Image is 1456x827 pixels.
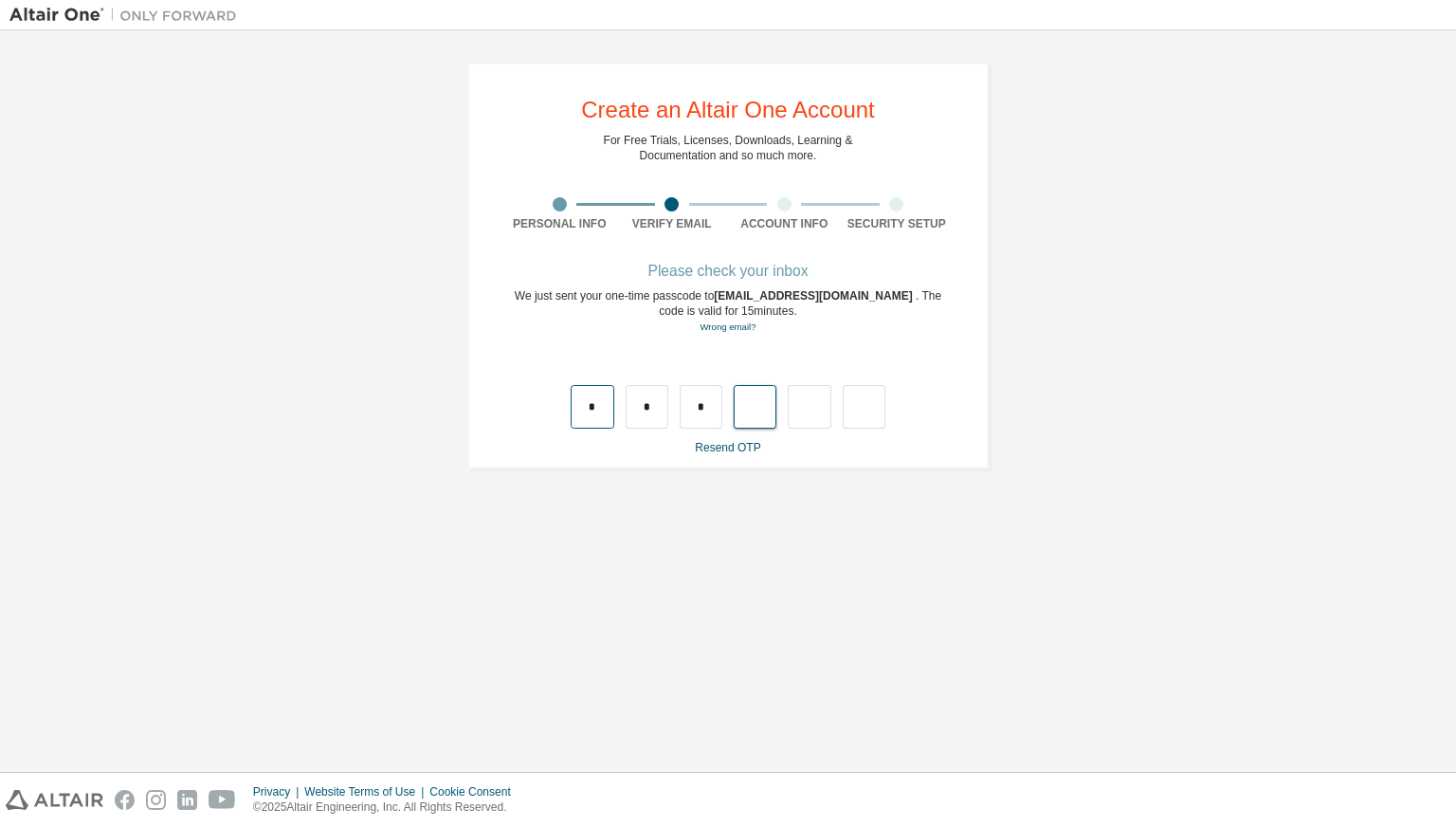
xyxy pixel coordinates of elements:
div: Account Info [728,216,841,231]
div: Privacy [253,784,304,799]
div: Please check your inbox [503,266,953,277]
img: altair_logo.svg [6,790,103,810]
div: Create an Altair One Account [581,99,875,121]
div: We just sent your one-time passcode to . The code is valid for 15 minutes. [503,288,953,335]
div: Website Terms of Use [304,784,429,799]
div: Verify Email [616,216,729,231]
div: Cookie Consent [429,784,521,799]
img: linkedin.svg [177,790,197,810]
img: youtube.svg [209,790,236,810]
img: Altair One [9,6,246,25]
div: Security Setup [841,216,954,231]
span: [EMAIL_ADDRESS][DOMAIN_NAME] [714,289,916,303]
div: For Free Trials, Licenses, Downloads, Learning & Documentation and so much more. [604,133,853,163]
p: © 2025 Altair Engineering, Inc. All Rights Reserved. [253,799,522,816]
a: Resend OTP [695,441,760,454]
img: facebook.svg [115,790,135,810]
a: Go back to the registration form [700,322,755,332]
div: Personal Info [503,216,616,231]
img: instagram.svg [146,790,166,810]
